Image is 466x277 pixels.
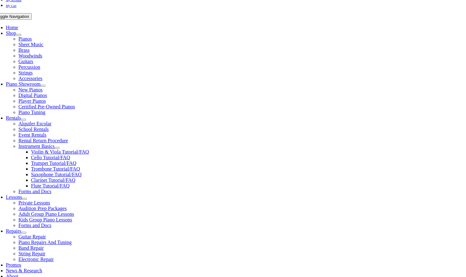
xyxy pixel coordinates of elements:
a: Pianos [19,36,32,41]
a: Sheet Music [19,42,44,47]
a: Band Repair [19,245,44,251]
a: Violin & Viola Tutorial/FAQ [31,149,89,155]
a: Adult Group Piano Lessons [19,211,74,217]
a: Brass [19,47,30,53]
a: Digital Pianos [19,93,47,98]
a: School Rentals [19,127,49,132]
a: Player Pianos [19,98,46,104]
a: Instrument Basics [19,144,55,149]
a: Forms and Docs [19,189,51,194]
a: Shop [6,30,16,36]
button: Open submenu of Instrument Basics [55,147,60,149]
a: Accessories [19,76,42,81]
a: Lessons [6,194,22,200]
a: Alquiler Escolar [19,121,51,126]
a: New Pianos [19,87,43,92]
a: Guitar Repair [19,234,46,239]
a: Electronic Repair [19,257,54,262]
a: Piano Tuning [19,110,46,115]
a: Rental Return Procedure [19,138,68,143]
button: Open submenu of Rentals [21,119,26,121]
a: Repairs [6,228,21,234]
span: My Cart [6,4,17,8]
a: Trumpet Tutorial/FAQ [31,160,76,166]
a: Woodwinds [19,53,42,58]
a: Piano Repairs And Tuning [19,240,72,245]
a: Promos [6,262,21,268]
a: Piano Showroom [6,81,41,87]
button: Open submenu of Shop [16,34,21,36]
a: Forms and Docs [19,223,51,228]
a: Flute Tutorial/FAQ [31,183,70,188]
a: Private Lessons [19,200,50,205]
a: Event Rentals [19,132,46,138]
a: News & Research [6,268,42,273]
a: Home [6,25,18,30]
a: Rentals [6,115,21,121]
a: Strings [19,70,33,75]
a: Certified Pre-Owned Pianos [19,104,75,109]
a: Guitars [19,59,33,64]
a: String Repair [19,251,46,256]
button: Open submenu of Lessons [22,198,27,200]
a: Trombone Tutorial/FAQ [31,166,80,171]
a: Cello Tutorial/FAQ [31,155,70,160]
button: Open submenu of Piano Showroom [41,85,46,87]
a: Kids Group Piano Lessons [19,217,72,222]
button: Open submenu of Repairs [21,232,26,234]
a: Clarinet Tutorial/FAQ [31,177,76,183]
a: Saxophone Tutorial/FAQ [31,172,82,177]
a: Percussion [19,64,40,70]
a: Audition Prep Packages [19,206,67,211]
a: My Cart [6,3,17,8]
